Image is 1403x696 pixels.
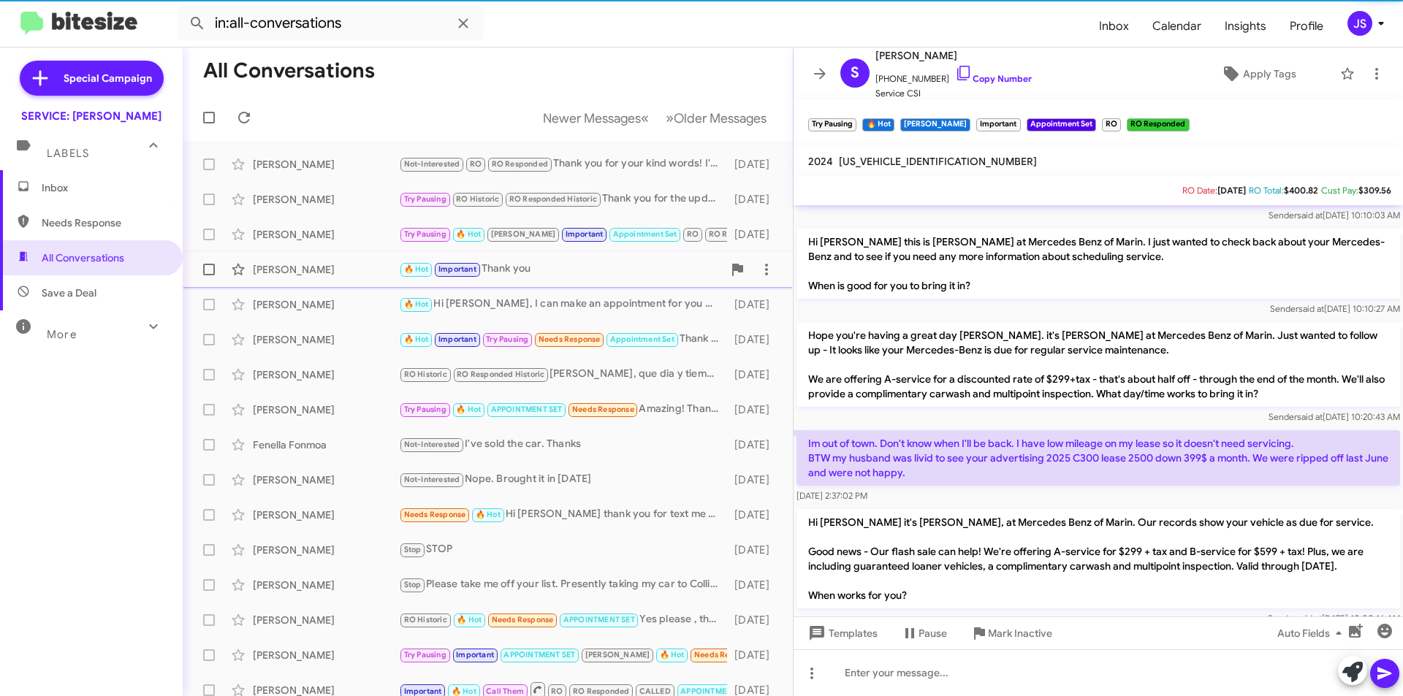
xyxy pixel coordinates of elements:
span: RO [470,159,482,169]
span: Try Pausing [486,334,528,344]
span: Appointment Set [610,334,674,344]
div: [DATE] [727,157,781,172]
span: RO Responded Historic [509,194,597,204]
span: Important [438,334,476,344]
div: JS [1347,11,1372,36]
span: Service CSI [875,86,1032,101]
div: Thank you [399,261,723,278]
span: Appointment Set [613,229,677,239]
span: RO Responded Historic [457,370,544,379]
span: RO [551,687,563,696]
span: Sender [DATE] 10:20:43 AM [1269,411,1400,422]
div: I've sold the car. Thanks [399,436,727,453]
div: STOP [399,541,727,558]
span: « [641,109,649,127]
button: Next [657,103,775,133]
div: Hi [PERSON_NAME] thank you for text me but when I called Mercedes for an appointment [DATE] nobod... [399,506,727,523]
div: [DATE] [727,508,781,522]
span: APPOINTMENT SET [491,405,563,414]
span: APPOINTMENT SET [563,615,635,624]
p: Hope you're having a great day [PERSON_NAME]. it's [PERSON_NAME] at Mercedes Benz of Marin. Just ... [796,322,1400,407]
span: 🔥 Hot [456,405,481,414]
h1: All Conversations [203,59,375,83]
a: Special Campaign [20,61,164,96]
span: Not-Interested [404,475,460,484]
span: Apply Tags [1243,61,1296,87]
span: [DATE] 2:37:02 PM [796,490,867,501]
span: [PHONE_NUMBER] [875,64,1032,86]
span: APPOINTMENT SET [680,687,752,696]
span: Special Campaign [64,71,152,85]
div: [PERSON_NAME] [253,157,399,172]
span: $309.56 [1358,185,1391,196]
div: I'm here [399,646,727,663]
div: [DATE] [727,613,781,627]
span: 🔥 Hot [660,650,685,659]
span: CALLED [639,687,671,696]
span: Profile [1278,5,1335,47]
span: 🔥 Hot [476,510,501,519]
div: Nope. Brought it in [DATE] [399,471,727,488]
div: [DATE] [727,648,781,662]
div: Please take me off your list. Presently taking my car to Collie auto shop, you were too expensive... [399,576,727,593]
div: [DATE] [727,578,781,592]
span: Call Them [486,687,524,696]
span: RO Historic [404,370,447,379]
span: Sender [DATE] 10:10:03 AM [1269,210,1400,221]
span: RO Historic [456,194,499,204]
span: said at [1296,613,1322,624]
div: Hi [PERSON_NAME], I can make an appointment for you when you are ready [399,296,727,313]
button: JS [1335,11,1387,36]
div: Amazing! Thank you so much! [399,401,727,418]
div: Thank you for the update! If you need any further assistance or wish to schedule future service, ... [399,191,727,207]
div: [DATE] [727,402,781,417]
a: Copy Number [955,73,1032,84]
span: S [851,61,859,85]
span: Important [404,687,442,696]
div: [PERSON_NAME] [253,332,399,347]
div: Yes please , thank you !!! [399,611,727,628]
span: » [666,109,674,127]
span: Pause [919,620,947,646]
small: [PERSON_NAME] [900,118,970,131]
span: Needs Response [42,215,166,230]
div: [DATE] [727,297,781,312]
span: [PERSON_NAME] [875,47,1032,64]
span: 🔥 Hot [456,229,481,239]
span: Needs Response [572,405,634,414]
span: Auto Fields [1277,620,1347,646]
span: RO Total: [1249,185,1284,196]
button: Mark Inactive [959,620,1064,646]
div: [PERSON_NAME] [253,648,399,662]
span: Try Pausing [404,229,446,239]
span: [US_VEHICLE_IDENTIFICATION_NUMBER] [839,155,1037,168]
span: Cust Pay: [1321,185,1358,196]
small: 🔥 Hot [862,118,894,131]
span: Stop [404,580,422,589]
span: Sender [DATE] 10:00:16 AM [1268,613,1400,624]
small: Appointment Set [1027,118,1096,131]
span: [PERSON_NAME] [585,650,650,659]
span: Inbox [42,180,166,195]
div: Thank you so much! [399,331,727,348]
span: Not-Interested [404,440,460,449]
button: Auto Fields [1266,620,1359,646]
div: Thank you for your kind words! I'm glad to hear about your positive experience. If you need to sc... [399,156,727,172]
span: RO [687,229,699,239]
span: Not-Interested [404,159,460,169]
div: [PERSON_NAME] [253,578,399,592]
span: said at [1297,411,1323,422]
span: Templates [805,620,878,646]
span: Mark Inactive [988,620,1052,646]
a: Inbox [1087,5,1141,47]
a: Calendar [1141,5,1213,47]
div: [PERSON_NAME] [253,543,399,557]
div: SERVICE: [PERSON_NAME] [21,109,161,123]
span: Save a Deal [42,286,96,300]
a: Insights [1213,5,1278,47]
p: Hi [PERSON_NAME] it's [PERSON_NAME], at Mercedes Benz of Marin. Our records show your vehicle as ... [796,509,1400,608]
div: [PERSON_NAME] [253,473,399,487]
small: RO [1102,118,1121,131]
span: RO Date: [1182,185,1217,196]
